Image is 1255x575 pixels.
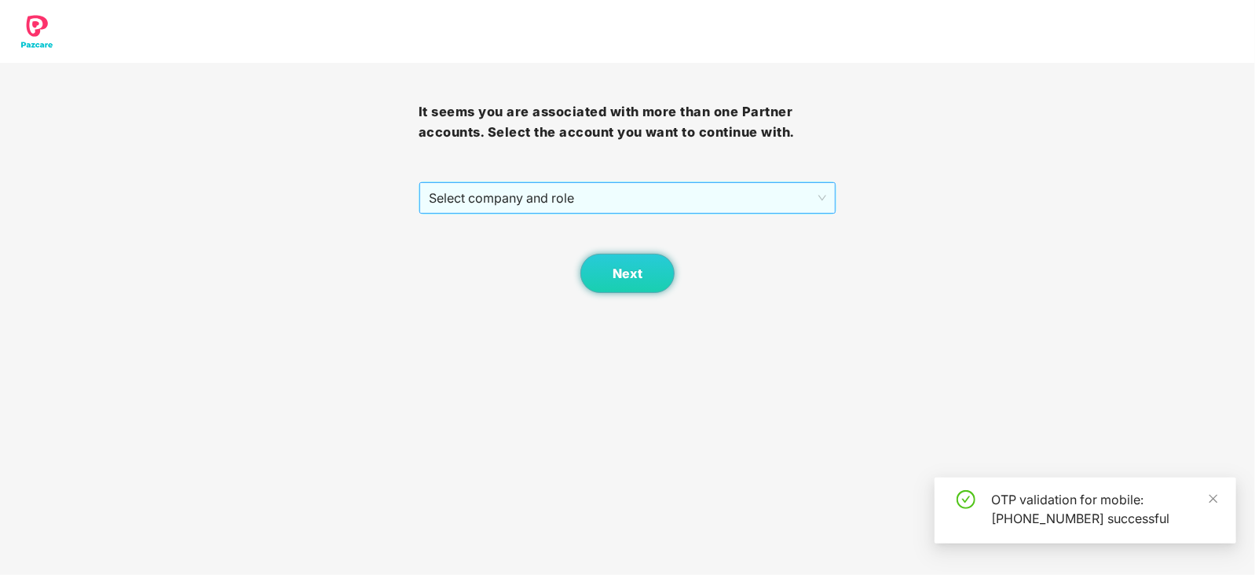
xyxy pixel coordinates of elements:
span: check-circle [957,490,975,509]
span: close [1208,493,1219,504]
button: Next [580,254,675,293]
span: Select company and role [429,183,827,213]
div: OTP validation for mobile: [PHONE_NUMBER] successful [991,490,1217,528]
span: Next [613,266,642,281]
h3: It seems you are associated with more than one Partner accounts. Select the account you want to c... [419,102,837,142]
